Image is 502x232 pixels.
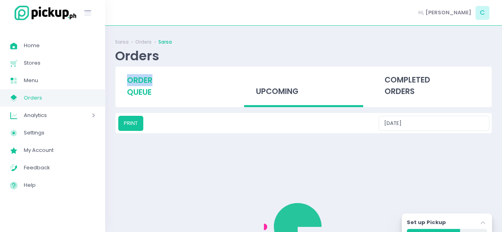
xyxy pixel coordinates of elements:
span: Orders [24,93,95,103]
img: logo [10,4,77,21]
span: Menu [24,75,95,86]
span: Home [24,40,95,51]
a: Sarsa [158,38,172,46]
span: [PERSON_NAME] [425,9,471,17]
a: Orders [135,38,152,46]
span: C [475,6,489,20]
span: Analytics [24,110,69,121]
span: Settings [24,128,95,138]
span: My Account [24,145,95,155]
div: Orders [115,48,159,63]
div: completed orders [373,67,492,105]
button: PRINT [118,116,143,131]
span: Stores [24,58,95,68]
span: Feedback [24,163,95,173]
span: order queue [127,75,152,98]
div: upcoming [244,67,363,107]
span: Help [24,180,95,190]
label: Set up Pickup [407,219,446,226]
a: Sarsa [115,38,129,46]
span: Hi, [418,9,424,17]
